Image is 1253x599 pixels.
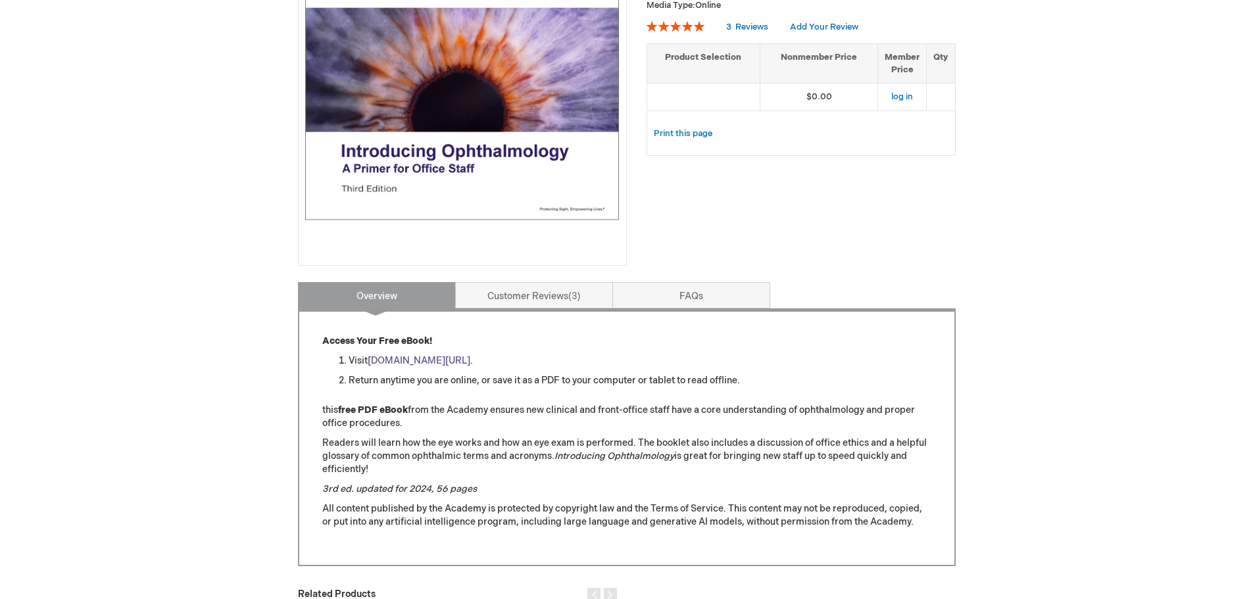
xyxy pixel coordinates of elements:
[647,21,704,32] div: 100%
[726,22,770,32] a: 3 Reviews
[455,282,613,308] a: Customer Reviews3
[878,43,927,83] th: Member Price
[760,43,878,83] th: Nonmember Price
[647,43,760,83] th: Product Selection
[368,355,470,366] a: [DOMAIN_NAME][URL]
[790,22,858,32] a: Add Your Review
[322,335,931,542] div: All content published by the Academy is protected by copyright law and the Terms of Service. This...
[612,282,770,308] a: FAQs
[322,335,432,347] strong: Access Your Free eBook!
[554,450,674,462] em: Introducing Ophthalmology
[322,483,477,494] em: 3rd ed. updated for 2024, 56 pages
[338,404,408,416] strong: free PDF eBook
[927,43,955,83] th: Qty
[298,282,456,308] a: Overview
[891,91,913,102] a: log in
[726,22,731,32] span: 3
[349,354,931,368] li: Visit .
[349,374,931,387] li: Return anytime you are online, or save it as a PDF to your computer or tablet to read offline.
[322,404,931,430] p: this from the Academy ensures new clinical and front-office staff have a core understanding of op...
[322,437,931,476] p: Readers will learn how the eye works and how an eye exam is performed. The booklet also includes ...
[760,84,878,111] td: $0.00
[568,291,581,302] span: 3
[735,22,768,32] span: Reviews
[654,126,712,142] a: Print this page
